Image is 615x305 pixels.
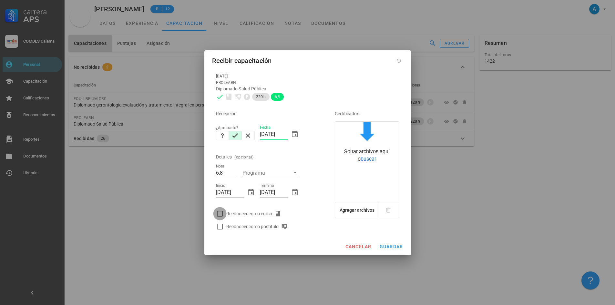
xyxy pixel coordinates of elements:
[335,148,399,163] div: Soltar archivos aquí o
[216,164,224,169] label: Nota
[335,122,399,165] button: Soltar archivos aquí obuscar
[216,106,317,121] div: Recepción
[256,93,266,101] span: 220 h
[216,149,232,165] div: Detalles
[338,202,376,218] button: Agregar archivos
[212,56,272,66] div: Recibir capacitación
[216,73,399,79] div: [DATE]
[226,210,284,218] div: Reconocer como curso
[377,241,406,252] button: guardar
[335,202,378,218] button: Agregar archivos
[361,156,376,162] span: buscar
[260,183,274,188] label: Término
[379,244,403,249] span: guardar
[275,93,280,101] span: 6,8
[234,154,253,160] div: (opcional)
[226,223,290,230] div: Reconocer como postítulo
[335,106,399,121] div: Certificados
[216,86,399,92] div: Diplomado Salud Pública
[342,241,374,252] button: cancelar
[216,183,225,188] label: Inicio
[216,125,255,131] div: ¿Aprobado?
[345,244,371,249] span: cancelar
[260,125,270,130] label: Fecha
[216,80,236,85] span: PROLEARN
